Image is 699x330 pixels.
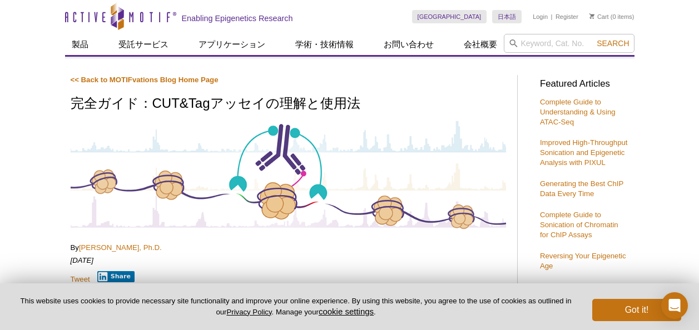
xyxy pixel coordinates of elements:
a: Improved High-Throughput Sonication and Epigenetic Analysis with PIXUL [540,138,628,167]
span: Search [597,39,629,48]
h3: Featured Articles [540,79,629,89]
li: | [551,10,553,23]
h1: 完全ガイド：CUT&Tagアッセイの理解と使用法 [71,96,506,112]
a: Generating the Best ChIP Data Every Time [540,179,623,198]
h2: Enabling Epigenetics Research [182,13,293,23]
input: Keyword, Cat. No. [504,34,634,53]
li: (0 items) [589,10,634,23]
button: Share [97,271,135,282]
p: By [71,243,506,253]
img: Your Cart [589,13,594,19]
em: [DATE] [71,256,94,264]
p: This website uses cookies to provide necessary site functionality and improve your online experie... [18,296,574,317]
a: お問い合わせ [377,34,440,55]
img: Antibody-Based Tagmentation Notes [71,119,506,230]
a: [GEOGRAPHIC_DATA] [412,10,487,23]
a: Complete Guide to Sonication of Chromatin for ChIP Assays [540,211,618,239]
a: Reversing Your Epigenetic Age [540,252,626,270]
a: Privacy Policy [226,308,271,316]
div: Open Intercom Messenger [661,292,688,319]
a: Login [533,13,548,21]
a: Register [556,13,578,21]
a: << Back to MOTIFvations Blog Home Page [71,76,219,84]
button: Got it! [592,299,681,321]
a: [PERSON_NAME], Ph.D. [79,243,162,252]
a: 学術・技術情報 [289,34,360,55]
a: アプリケーション [192,34,272,55]
a: 製品 [65,34,95,55]
a: 会社概要 [457,34,504,55]
a: Tweet [71,275,90,283]
button: cookie settings [319,307,374,316]
a: Complete Guide to Understanding & Using ATAC-Seq [540,98,616,126]
button: Search [593,38,632,48]
a: 日本語 [492,10,522,23]
a: 受託サービス [112,34,175,55]
a: Cart [589,13,609,21]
